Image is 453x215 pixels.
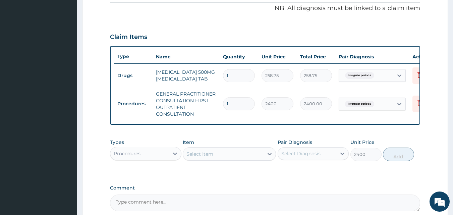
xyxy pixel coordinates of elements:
[35,38,113,46] div: Chat with us now
[110,3,126,19] div: Minimize live chat window
[110,140,124,145] label: Types
[110,4,420,13] p: NB: All diagnosis must be linked to a claim item
[345,101,374,107] span: Irregular periods
[281,150,321,157] div: Select Diagnosis
[114,69,153,82] td: Drugs
[114,98,153,110] td: Procedures
[114,150,140,157] div: Procedures
[110,34,147,41] h3: Claim Items
[110,185,420,191] label: Comment
[297,50,335,63] th: Total Price
[409,50,443,63] th: Actions
[186,151,213,157] div: Select Item
[12,34,27,50] img: d_794563401_company_1708531726252_794563401
[345,72,374,79] span: Irregular periods
[258,50,297,63] th: Unit Price
[114,50,153,63] th: Type
[220,50,258,63] th: Quantity
[153,65,220,86] td: [MEDICAL_DATA] 500MG [MEDICAL_DATA] TAB
[3,144,128,167] textarea: Type your message and hit 'Enter'
[153,50,220,63] th: Name
[183,139,194,146] label: Item
[335,50,409,63] th: Pair Diagnosis
[350,139,375,146] label: Unit Price
[383,148,414,161] button: Add
[153,87,220,121] td: GENERAL PRACTITIONER CONSULTATION FIRST OUTPATIENT CONSULTATION
[278,139,312,146] label: Pair Diagnosis
[39,65,93,132] span: We're online!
